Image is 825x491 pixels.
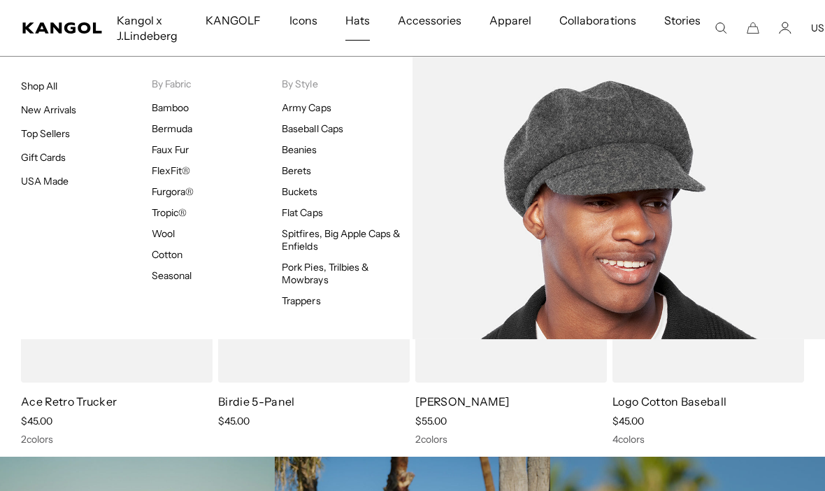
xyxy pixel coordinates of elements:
[21,433,213,446] div: 2 colors
[415,415,447,427] span: $55.00
[715,22,727,34] summary: Search here
[747,22,759,34] button: Cart
[282,185,317,198] a: Buckets
[282,143,317,156] a: Beanies
[152,101,189,114] a: Bamboo
[22,22,103,34] a: Kangol
[152,206,187,219] a: Tropic®
[152,269,192,282] a: Seasonal
[21,127,70,140] a: Top Sellers
[282,294,320,307] a: Trappers
[282,101,331,114] a: Army Caps
[152,122,192,135] a: Bermuda
[282,78,412,90] p: By Style
[282,164,311,177] a: Berets
[415,433,607,446] div: 2 colors
[218,415,250,427] span: $45.00
[282,206,322,219] a: Flat Caps
[612,394,726,408] a: Logo Cotton Baseball
[21,394,117,408] a: Ace Retro Trucker
[282,261,369,286] a: Pork Pies, Trilbies & Mowbrays
[282,227,401,252] a: Spitfires, Big Apple Caps & Enfields
[282,122,343,135] a: Baseball Caps
[779,22,791,34] a: Account
[218,394,294,408] a: Birdie 5-Panel
[21,151,66,164] a: Gift Cards
[412,57,825,339] img: Spitfires.jpg
[152,78,282,90] p: By Fabric
[21,104,76,116] a: New Arrivals
[415,394,509,408] a: [PERSON_NAME]
[21,415,52,427] span: $45.00
[612,433,804,446] div: 4 colors
[152,143,189,156] a: Faux Fur
[152,248,182,261] a: Cotton
[152,164,190,177] a: FlexFit®
[152,227,175,240] a: Wool
[21,175,69,187] a: USA Made
[152,185,194,198] a: Furgora®
[612,415,644,427] span: $45.00
[21,80,57,92] a: Shop All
